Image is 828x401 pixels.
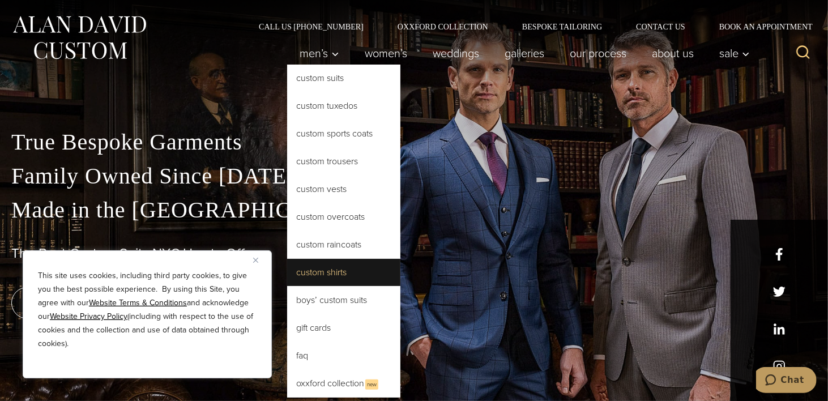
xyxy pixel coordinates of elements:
[420,42,492,65] a: weddings
[242,23,381,31] a: Call Us [PHONE_NUMBER]
[11,287,170,319] a: book an appointment
[639,42,707,65] a: About Us
[702,23,817,31] a: Book an Appointment
[557,42,639,65] a: Our Process
[287,120,400,147] a: Custom Sports Coats
[253,253,267,267] button: Close
[242,23,817,31] nav: Secondary Navigation
[253,258,258,263] img: Close
[287,287,400,314] a: Boys’ Custom Suits
[50,310,127,322] a: Website Privacy Policy
[11,245,817,262] h1: The Best Custom Suits NYC Has to Offer
[287,231,400,258] a: Custom Raincoats
[287,176,400,203] a: Custom Vests
[619,23,702,31] a: Contact Us
[287,148,400,175] a: Custom Trousers
[287,65,400,92] a: Custom Suits
[287,203,400,231] a: Custom Overcoats
[287,42,352,65] button: Men’s sub menu toggle
[287,42,756,65] nav: Primary Navigation
[756,367,817,395] iframe: Opens a widget where you can chat to one of our agents
[352,42,420,65] a: Women’s
[11,125,817,227] p: True Bespoke Garments Family Owned Since [DATE] Made in the [GEOGRAPHIC_DATA]
[381,23,505,31] a: Oxxford Collection
[365,379,378,390] span: New
[492,42,557,65] a: Galleries
[38,269,257,351] p: This site uses cookies, including third party cookies, to give you the best possible experience. ...
[287,259,400,286] a: Custom Shirts
[11,12,147,63] img: Alan David Custom
[789,40,817,67] button: View Search Form
[89,297,187,309] a: Website Terms & Conditions
[287,370,400,398] a: Oxxford CollectionNew
[505,23,619,31] a: Bespoke Tailoring
[287,314,400,342] a: Gift Cards
[707,42,756,65] button: Sale sub menu toggle
[287,342,400,369] a: FAQ
[287,92,400,120] a: Custom Tuxedos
